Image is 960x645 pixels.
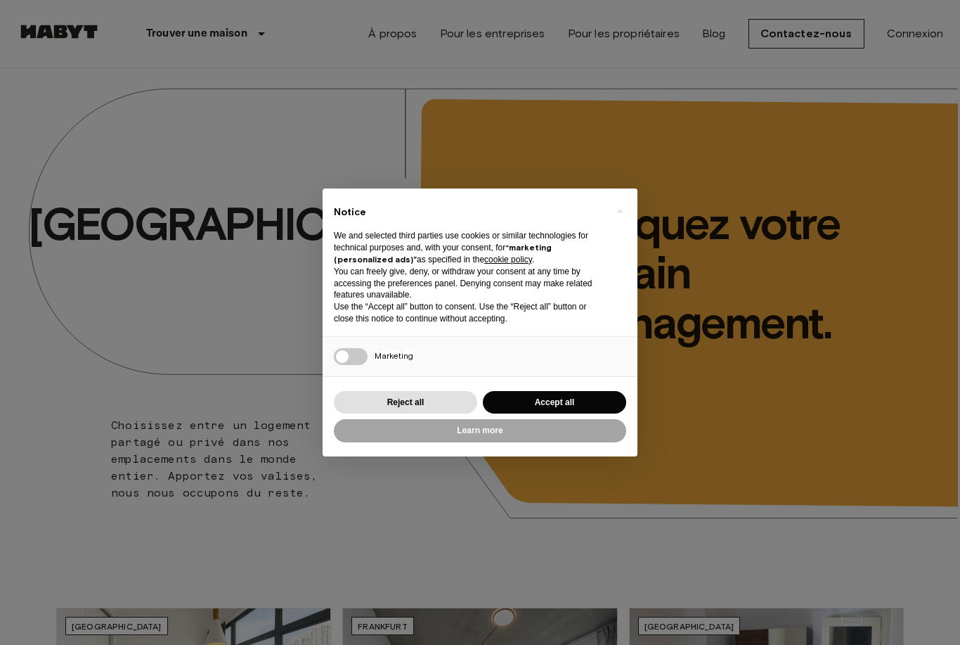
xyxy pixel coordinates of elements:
button: Accept all [483,391,626,414]
p: You can freely give, deny, or withdraw your consent at any time by accessing the preferences pane... [334,266,604,301]
span: × [617,203,622,219]
button: Close this notice [608,200,630,222]
p: We and selected third parties use cookies or similar technologies for technical purposes and, wit... [334,230,604,265]
p: Use the “Accept all” button to consent. Use the “Reject all” button or close this notice to conti... [334,301,604,325]
h2: Notice [334,205,604,219]
button: Reject all [334,391,477,414]
strong: “marketing (personalized ads)” [334,242,552,264]
span: Marketing [375,350,413,361]
a: cookie policy [484,255,532,264]
button: Learn more [334,419,626,442]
